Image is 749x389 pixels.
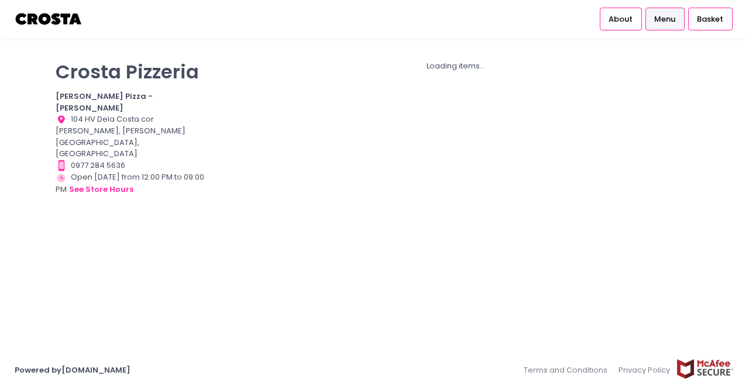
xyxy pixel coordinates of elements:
[56,91,153,113] b: [PERSON_NAME] Pizza - [PERSON_NAME]
[56,171,204,196] div: Open [DATE] from 12:00 PM to 09:00 PM
[697,13,723,25] span: Basket
[68,183,134,196] button: see store hours
[56,160,204,171] div: 0977 284 5636
[56,60,204,83] p: Crosta Pizzeria
[654,13,675,25] span: Menu
[219,60,693,72] div: Loading items...
[15,364,130,376] a: Powered by[DOMAIN_NAME]
[645,8,685,30] a: Menu
[613,359,676,381] a: Privacy Policy
[600,8,642,30] a: About
[676,359,734,379] img: mcafee-secure
[56,113,204,160] div: 104 HV Dela Costa cor [PERSON_NAME], [PERSON_NAME][GEOGRAPHIC_DATA], [GEOGRAPHIC_DATA]
[524,359,613,381] a: Terms and Conditions
[15,9,83,29] img: logo
[609,13,633,25] span: About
